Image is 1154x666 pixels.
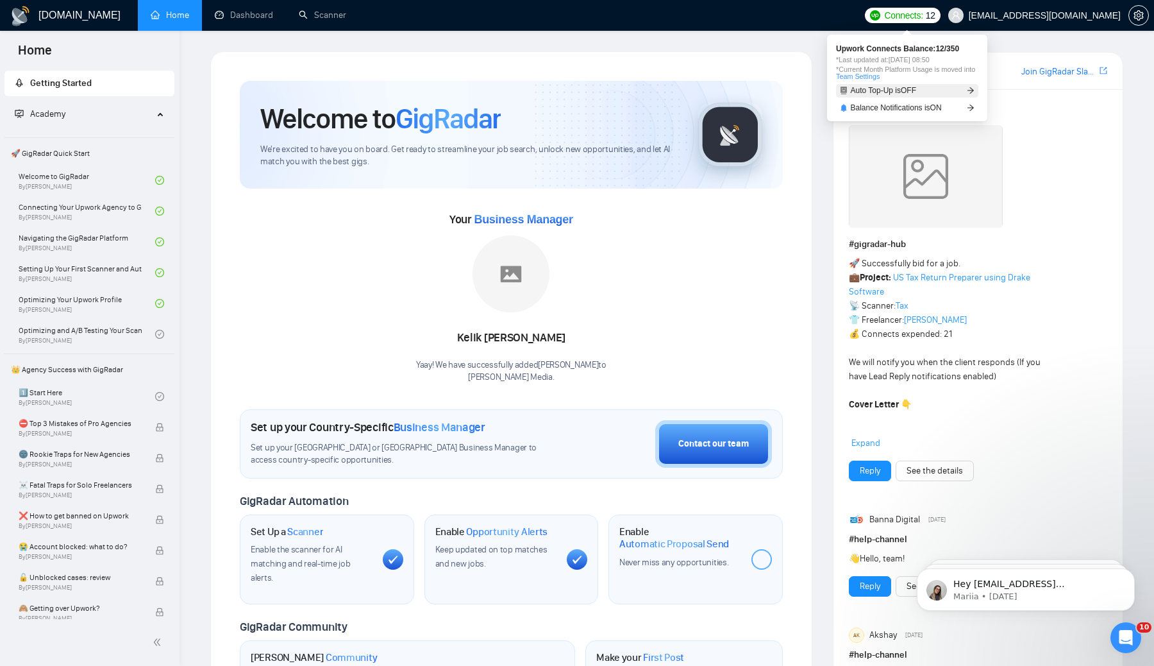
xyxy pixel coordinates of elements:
span: Never miss any opportunities. [619,557,728,568]
span: lock [155,454,164,463]
a: dashboardDashboard [215,10,273,21]
span: bell [840,104,848,112]
span: 😭 Account blocked: what to do? [19,540,142,553]
span: check-circle [155,207,164,216]
a: export [1100,65,1107,77]
span: user [951,11,960,20]
span: lock [155,546,164,555]
button: Contact our team [655,420,772,468]
span: ⛔ Top 3 Mistakes of Pro Agencies [19,417,142,430]
span: 🔓 Unblocked cases: review [19,571,142,584]
div: Kelik [PERSON_NAME] [416,327,606,349]
span: GigRadar Automation [240,494,348,508]
a: See the details [907,464,963,478]
span: lock [155,577,164,586]
span: arrow-right [967,87,974,94]
span: robot [840,87,848,94]
a: Reply [860,579,880,593]
h1: Enable [619,525,741,551]
span: 🌚 Rookie Traps for New Agencies [19,448,142,461]
span: check-circle [155,330,164,339]
a: Reply [860,464,880,478]
img: Banna Digital [849,512,864,527]
span: check-circle [155,176,164,185]
a: Tax [896,300,908,311]
span: fund-projection-screen [15,109,24,118]
button: Reply [849,461,891,481]
a: robotAuto Top-Up isOFFarrow-right [836,84,978,98]
span: lock [155,484,164,493]
span: By [PERSON_NAME] [19,615,142,622]
span: Your [449,212,573,226]
span: lock [155,608,164,617]
a: US Tax Return Preparer using Drake Software [849,272,1030,297]
span: check-circle [155,392,164,401]
span: Enable the scanner for AI matching and real-time job alerts. [251,544,350,583]
a: Optimizing Your Upwork ProfileBy[PERSON_NAME] [19,289,155,318]
span: Auto Top-Up is OFF [851,87,917,94]
span: By [PERSON_NAME] [19,522,142,530]
span: 🚀 GigRadar Quick Start [6,141,173,166]
a: setting [1128,10,1149,21]
h1: Enable [435,525,548,538]
h1: # help-channel [849,648,1107,662]
button: Reply [849,576,891,597]
span: By [PERSON_NAME] [19,553,142,561]
img: logo [10,6,31,26]
h1: # gigradar-hub [849,237,1107,252]
span: Akshay [869,628,897,642]
span: Balance Notifications is ON [851,104,942,112]
a: searchScanner [299,10,346,21]
iframe: Intercom notifications message [898,542,1154,631]
span: Banna Digital [869,513,920,527]
span: 10 [1137,622,1151,633]
div: Yaay! We have successfully added [PERSON_NAME] to [416,359,606,384]
span: 🙈 Getting over Upwork? [19,602,142,615]
img: gigradar-logo.png [698,103,762,167]
span: Getting Started [30,78,92,89]
span: Set up your [GEOGRAPHIC_DATA] or [GEOGRAPHIC_DATA] Business Manager to access country-specific op... [251,442,564,466]
span: Academy [30,108,65,119]
span: By [PERSON_NAME] [19,430,142,438]
button: See the details [896,576,974,597]
h1: Welcome to [260,101,501,136]
strong: Cover Letter 👇 [849,399,912,410]
p: [PERSON_NAME] Media . [416,371,606,384]
iframe: Intercom live chat [1110,622,1141,653]
a: Connecting Your Upwork Agency to GigRadarBy[PERSON_NAME] [19,197,155,225]
a: bellBalance Notifications isONarrow-right [836,101,978,115]
a: Navigating the GigRadar PlatformBy[PERSON_NAME] [19,228,155,256]
span: Scanner [287,525,323,538]
img: weqQh+iSagEgQAAAABJRU5ErkJggg== [849,125,1003,228]
span: By [PERSON_NAME] [19,461,142,468]
li: Getting Started [4,71,174,96]
div: AK [849,628,864,642]
span: We're excited to have you on board. Get ready to streamline your job search, unlock new opportuni... [260,144,678,168]
span: arrow-right [967,104,974,112]
span: 👋 [849,553,860,564]
span: ☠️ Fatal Traps for Solo Freelancers [19,479,142,491]
a: Setting Up Your First Scanner and Auto-BidderBy[PERSON_NAME] [19,259,155,287]
h1: Make your [596,651,684,664]
a: Join GigRadar Slack Community [1021,65,1097,79]
img: upwork-logo.png [870,10,880,21]
h1: Set Up a [251,525,323,538]
strong: Project: [860,272,891,283]
div: Contact our team [678,437,749,451]
h1: Set up your Country-Specific [251,420,485,434]
span: *Current Month Platform Usage is moved into [836,66,978,80]
span: check-circle [155,299,164,308]
span: 12 [926,8,935,22]
h1: # help-channel [849,533,1107,547]
a: Welcome to GigRadarBy[PERSON_NAME] [19,166,155,194]
span: Automatic Proposal Send [619,538,729,551]
span: [DATE] [905,629,923,641]
span: Community [326,651,378,664]
span: Keep updated on top matches and new jobs. [435,544,548,569]
a: [PERSON_NAME] [904,314,967,325]
span: Business Manager [394,420,485,434]
span: 👑 Agency Success with GigRadar [6,357,173,382]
